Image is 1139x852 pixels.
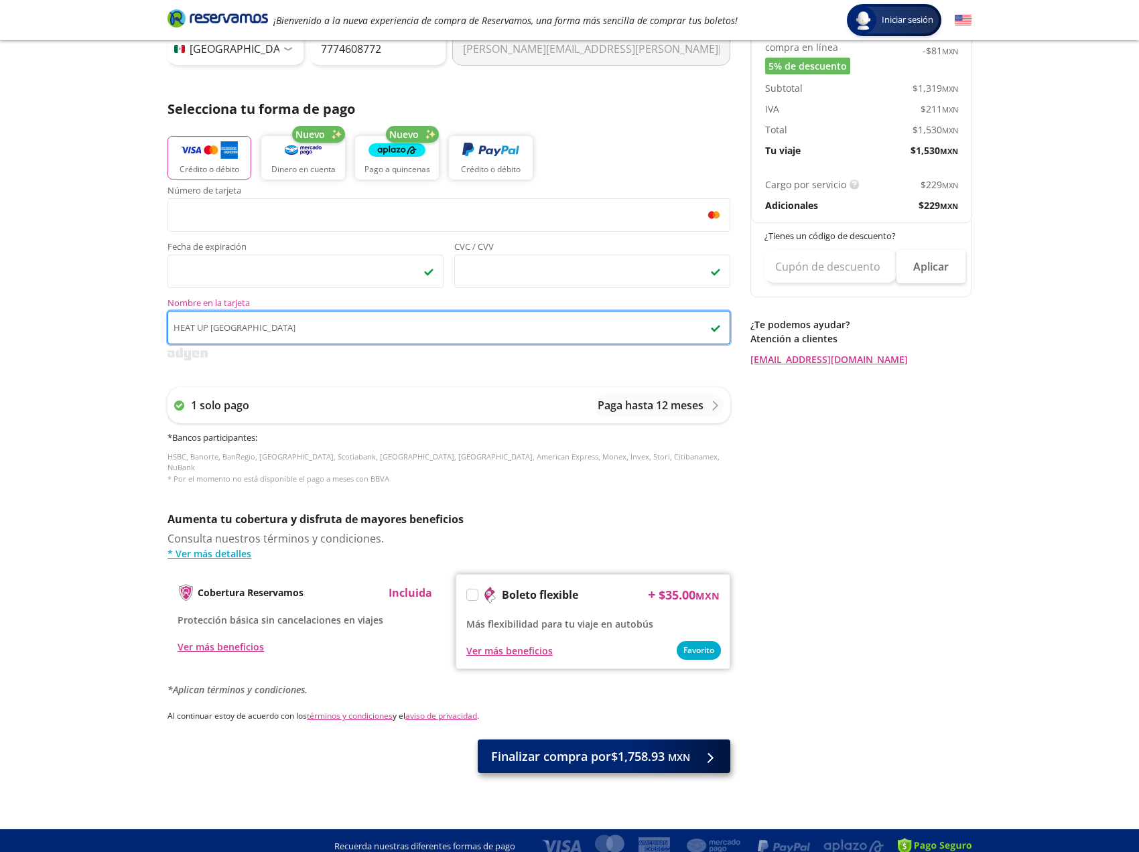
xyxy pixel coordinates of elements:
em: ¡Bienvenido a la nueva experiencia de compra de Reservamos, una forma más sencilla de comprar tus... [273,14,738,27]
span: $ 1,530 [913,123,958,137]
span: Finalizar compra por $1,758.93 [491,748,690,766]
small: MXN [940,146,958,156]
p: *Aplican términos y condiciones. [167,683,730,697]
p: Tu viaje [765,143,801,157]
small: MXN [940,201,958,211]
p: Adicionales [765,198,818,212]
p: HSBC, Banorte, BanRegio, [GEOGRAPHIC_DATA], Scotiabank, [GEOGRAPHIC_DATA], [GEOGRAPHIC_DATA], Ame... [167,451,730,485]
input: Teléfono celular [310,32,446,66]
span: Nombre en la tarjeta [167,299,730,311]
img: checkmark [710,322,721,333]
p: Aumenta tu cobertura y disfruta de mayores beneficios [167,511,730,527]
span: -$ 81 [923,44,958,58]
iframe: Iframe del código de seguridad de la tarjeta asegurada [460,259,724,284]
span: CVC / CVV [454,242,730,255]
p: Atención a clientes [750,332,972,346]
span: Número de tarjeta [167,186,730,198]
span: $ 1,319 [913,81,958,95]
button: Pago a quincenas [355,136,439,180]
span: 5% de descuento [768,59,847,73]
img: MX [174,45,185,53]
p: Subtotal [765,81,803,95]
span: Protección básica sin cancelaciones en viajes [178,614,383,626]
p: Total [765,123,787,137]
img: checkmark [423,266,434,277]
button: Crédito o débito [449,136,533,180]
p: Crédito o débito [180,163,239,175]
input: Correo electrónico [452,32,730,66]
button: Ver más beneficios [178,640,264,654]
i: Brand Logo [167,8,268,28]
p: ¿Tienes un código de descuento? [764,230,959,243]
p: ¿Te podemos ayudar? [750,317,972,332]
p: Tu ahorro por compra en línea [765,26,862,54]
p: 1 solo pago [191,397,249,413]
img: mc [705,209,723,221]
small: MXN [668,751,690,764]
span: * Por el momento no está disponible el pago a meses con BBVA [167,474,389,484]
span: $ 229 [921,177,958,192]
button: Crédito o débito [167,136,251,180]
p: Pago a quincenas [364,163,430,175]
small: MXN [942,125,958,135]
p: Paga hasta 12 meses [598,397,703,413]
a: Brand Logo [167,8,268,32]
button: Finalizar compra por$1,758.93 MXN [478,739,730,773]
span: Más flexibilidad para tu viaje en autobús [466,618,653,630]
iframe: Iframe del número de tarjeta asegurada [174,202,724,228]
h6: * Bancos participantes : [167,431,730,445]
a: * Ver más detalles [167,547,730,561]
span: Nuevo [295,127,325,141]
span: Iniciar sesión [876,13,939,27]
p: Cargo por servicio [765,177,846,192]
span: $ 1,530 [911,143,958,157]
small: MXN [695,589,720,602]
span: Fecha de expiración [167,242,444,255]
input: Nombre en la tarjetacheckmark [167,311,730,344]
small: MXN [942,84,958,94]
p: Incluida [389,585,432,601]
iframe: Iframe de la fecha de caducidad de la tarjeta asegurada [174,259,438,284]
div: Consulta nuestros términos y condiciones. [167,530,730,561]
button: English [955,12,972,29]
p: Selecciona tu forma de pago [167,99,730,119]
button: Ver más beneficios [466,644,553,658]
small: MXN [942,180,958,190]
input: Cupón de descuento [764,250,896,283]
span: $ 229 [919,198,958,212]
span: $ 211 [921,102,958,116]
p: Crédito o débito [461,163,521,175]
img: checkmark [710,266,721,277]
span: $ 35.00 [659,586,720,604]
p: Cobertura Reservamos [198,585,304,599]
a: [EMAIL_ADDRESS][DOMAIN_NAME] [750,352,972,366]
p: Dinero en cuenta [271,163,336,175]
button: Aplicar [896,250,965,283]
p: Boleto flexible [502,587,578,603]
img: svg+xml;base64,PD94bWwgdmVyc2lvbj0iMS4wIiBlbmNvZGluZz0iVVRGLTgiPz4KPHN2ZyB3aWR0aD0iMzk2cHgiIGhlaW... [167,348,208,360]
span: Nuevo [389,127,419,141]
p: Al continuar estoy de acuerdo con los y el . [167,710,730,722]
a: aviso de privacidad [405,710,477,721]
button: Dinero en cuenta [261,136,345,180]
p: IVA [765,102,779,116]
small: MXN [942,104,958,115]
small: MXN [942,46,958,56]
p: + [648,585,655,605]
a: términos y condiciones [307,710,393,721]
